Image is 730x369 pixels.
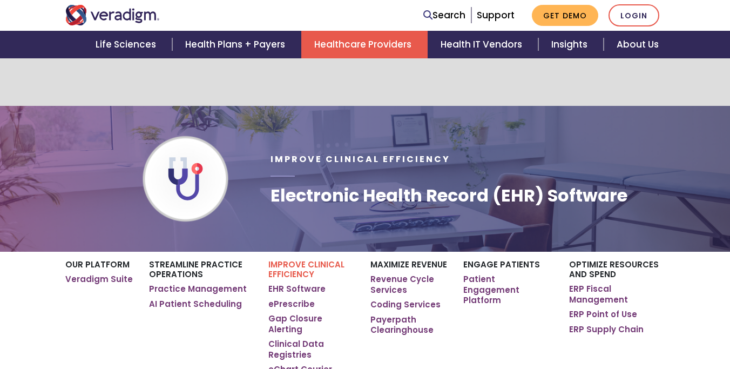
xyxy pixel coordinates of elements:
a: ERP Supply Chain [569,324,644,335]
a: ERP Fiscal Management [569,284,665,305]
a: Practice Management [149,284,247,294]
span: Improve Clinical Efficiency [271,153,450,165]
a: Veradigm Suite [65,274,133,285]
a: Search [423,8,465,23]
a: Support [477,9,515,22]
a: Life Sciences [83,31,172,58]
a: Health Plans + Payers [172,31,301,58]
a: Get Demo [532,5,598,26]
a: Health IT Vendors [428,31,538,58]
a: Payerpath Clearinghouse [370,314,447,336]
img: Veradigm logo [65,5,160,25]
a: Healthcare Providers [301,31,428,58]
a: Login [609,4,659,26]
a: Revenue Cycle Services [370,274,447,295]
a: Insights [538,31,604,58]
a: Coding Services [370,299,441,310]
a: Patient Engagement Platform [463,274,553,306]
h1: Electronic Health Record (EHR) Software [271,185,627,206]
a: AI Patient Scheduling [149,299,242,310]
a: Gap Closure Alerting [268,313,354,334]
a: ERP Point of Use [569,309,637,320]
a: Clinical Data Registries [268,339,354,360]
a: ePrescribe [268,299,315,310]
a: About Us [604,31,672,58]
a: EHR Software [268,284,326,294]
